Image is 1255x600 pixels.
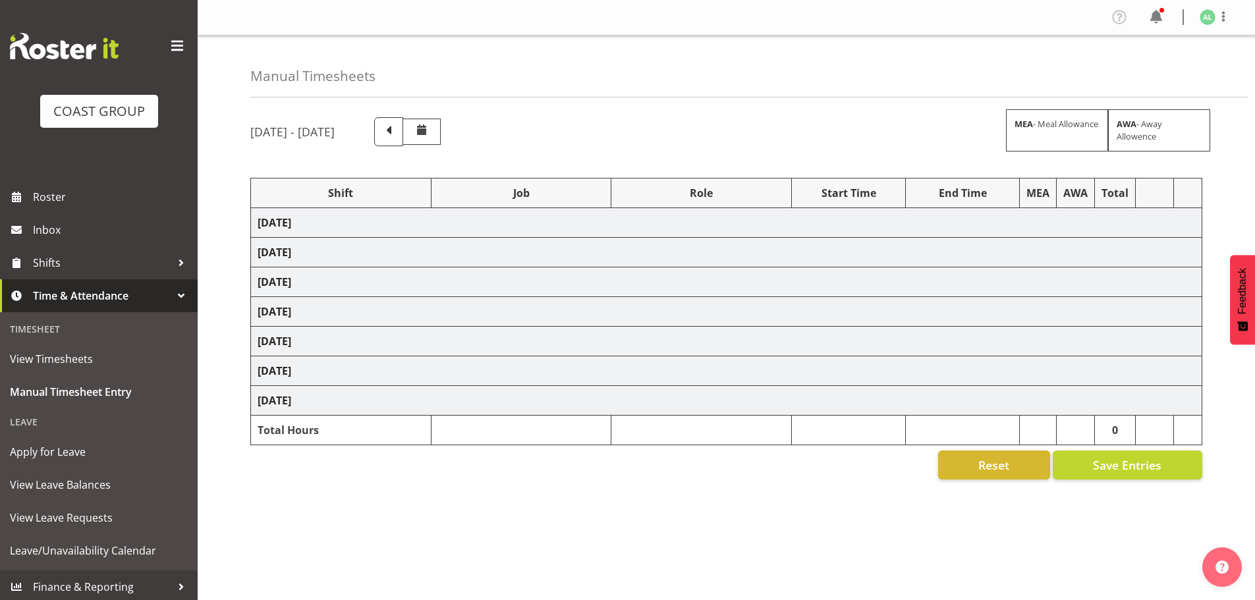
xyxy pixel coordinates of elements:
a: View Leave Requests [3,501,194,534]
div: AWA [1063,185,1088,201]
span: Inbox [33,220,191,240]
span: View Leave Balances [10,475,188,495]
span: Manual Timesheet Entry [10,382,188,402]
div: Shift [258,185,424,201]
span: Shifts [33,253,171,273]
td: [DATE] [251,267,1202,297]
div: Role [618,185,785,201]
button: Save Entries [1053,450,1202,479]
span: Leave/Unavailability Calendar [10,541,188,560]
button: Feedback - Show survey [1230,255,1255,344]
h5: [DATE] - [DATE] [250,124,335,139]
a: Manual Timesheet Entry [3,375,194,408]
img: help-xxl-2.png [1215,560,1229,574]
div: Leave [3,408,194,435]
td: [DATE] [251,327,1202,356]
span: View Timesheets [10,349,188,369]
div: COAST GROUP [53,101,145,121]
button: Reset [938,450,1050,479]
span: Apply for Leave [10,442,188,462]
div: End Time [912,185,1013,201]
span: Finance & Reporting [33,577,171,597]
strong: MEA [1015,118,1033,130]
div: Timesheet [3,315,194,342]
div: Start Time [798,185,899,201]
td: [DATE] [251,238,1202,267]
div: - Meal Allowance [1006,109,1108,151]
div: - Away Allowence [1108,109,1210,151]
h4: Manual Timesheets [250,68,376,84]
td: [DATE] [251,356,1202,386]
div: Job [438,185,605,201]
a: Leave/Unavailability Calendar [3,534,194,567]
td: [DATE] [251,297,1202,327]
a: View Timesheets [3,342,194,375]
strong: AWA [1117,118,1136,130]
a: Apply for Leave [3,435,194,468]
td: [DATE] [251,208,1202,238]
span: Roster [33,187,191,207]
td: [DATE] [251,386,1202,416]
a: View Leave Balances [3,468,194,501]
span: Time & Attendance [33,286,171,306]
span: Save Entries [1093,456,1161,474]
div: MEA [1026,185,1049,201]
span: Reset [978,456,1009,474]
td: 0 [1095,416,1136,445]
img: Rosterit website logo [10,33,119,59]
img: annie-lister1125.jpg [1200,9,1215,25]
span: Feedback [1237,268,1248,314]
div: Total [1102,185,1129,201]
span: View Leave Requests [10,508,188,528]
td: Total Hours [251,416,432,445]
